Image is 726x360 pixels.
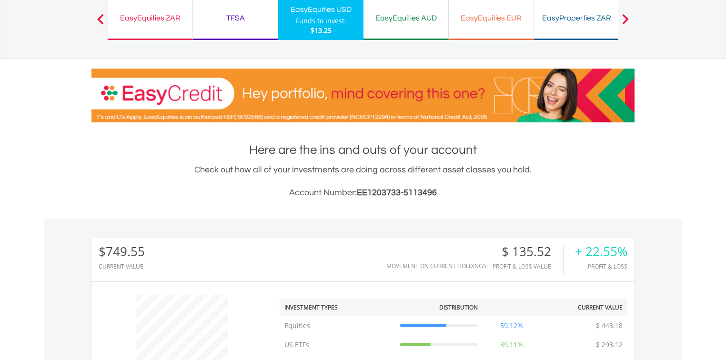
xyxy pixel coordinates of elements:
div: TFSA [199,11,272,25]
div: + 22.55% [575,245,627,259]
div: CURRENT VALUE [99,263,145,270]
button: Next [616,19,635,28]
div: Funds to invest: [296,16,346,26]
td: $ 293.12 [591,335,627,354]
td: US ETFs [280,335,395,354]
div: Movement on Current Holdings: [386,263,488,269]
div: Profit & Loss [575,263,627,270]
div: EasyProperties ZAR [540,11,613,25]
div: Distribution [439,303,478,311]
div: EasyEquities ZAR [114,11,187,25]
th: Investment Types [280,299,395,316]
div: $ 135.52 [493,245,563,259]
div: EasyEquities AUD [369,11,443,25]
span: $13.25 [311,26,332,35]
div: $749.55 [99,245,145,259]
h1: Here are the ins and outs of your account [91,141,635,159]
img: EasyCredit Promotion Banner [91,69,635,122]
button: Previous [91,19,110,28]
div: EasyEquities USD [284,3,358,16]
td: $ 443.18 [591,316,627,335]
td: Equities [280,316,395,335]
th: Current Value [540,299,627,316]
h3: Account Number: [91,186,635,200]
td: 59.12% [483,316,541,335]
span: EE1203733-5113496 [357,188,437,197]
td: 39.11% [483,335,541,354]
div: EasyEquities EUR [454,11,528,25]
div: Profit & Loss Value [493,263,563,270]
div: Check out how all of your investments are doing across different asset classes you hold. [91,163,635,200]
